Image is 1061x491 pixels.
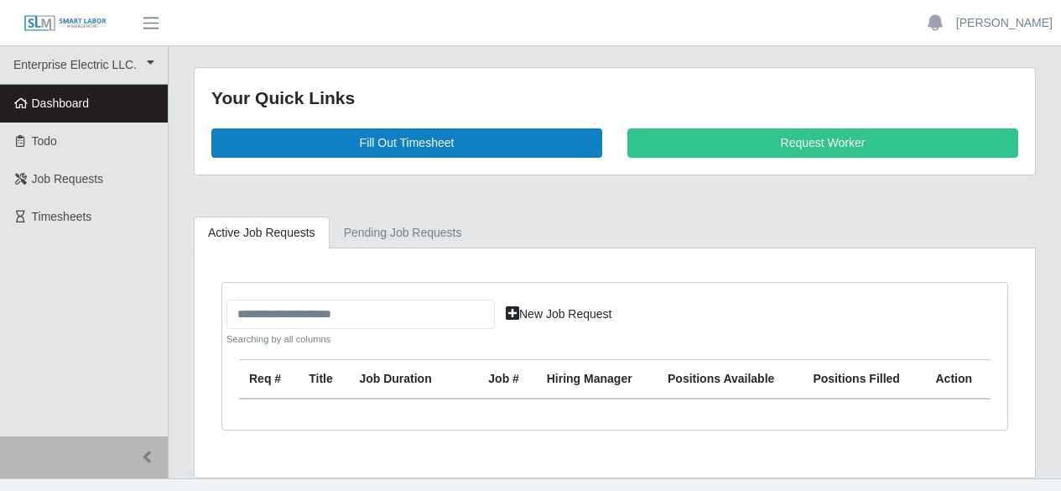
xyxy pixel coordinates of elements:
[627,128,1018,158] a: Request Worker
[956,14,1053,32] a: [PERSON_NAME]
[23,14,107,33] img: SLM Logo
[194,217,330,249] a: Active Job Requests
[32,134,57,148] span: Todo
[32,97,90,110] span: Dashboard
[32,172,104,185] span: Job Requests
[211,128,602,158] a: Fill Out Timesheet
[349,360,455,400] th: Job Duration
[658,360,803,400] th: Positions Available
[478,360,536,400] th: Job #
[926,360,991,400] th: Action
[803,360,925,400] th: Positions Filled
[32,210,92,223] span: Timesheets
[537,360,658,400] th: Hiring Manager
[239,360,299,400] th: Req #
[330,217,476,249] a: Pending Job Requests
[495,300,623,329] a: New Job Request
[226,332,495,347] small: Searching by all columns
[299,360,349,400] th: Title
[211,85,1018,112] div: Your Quick Links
